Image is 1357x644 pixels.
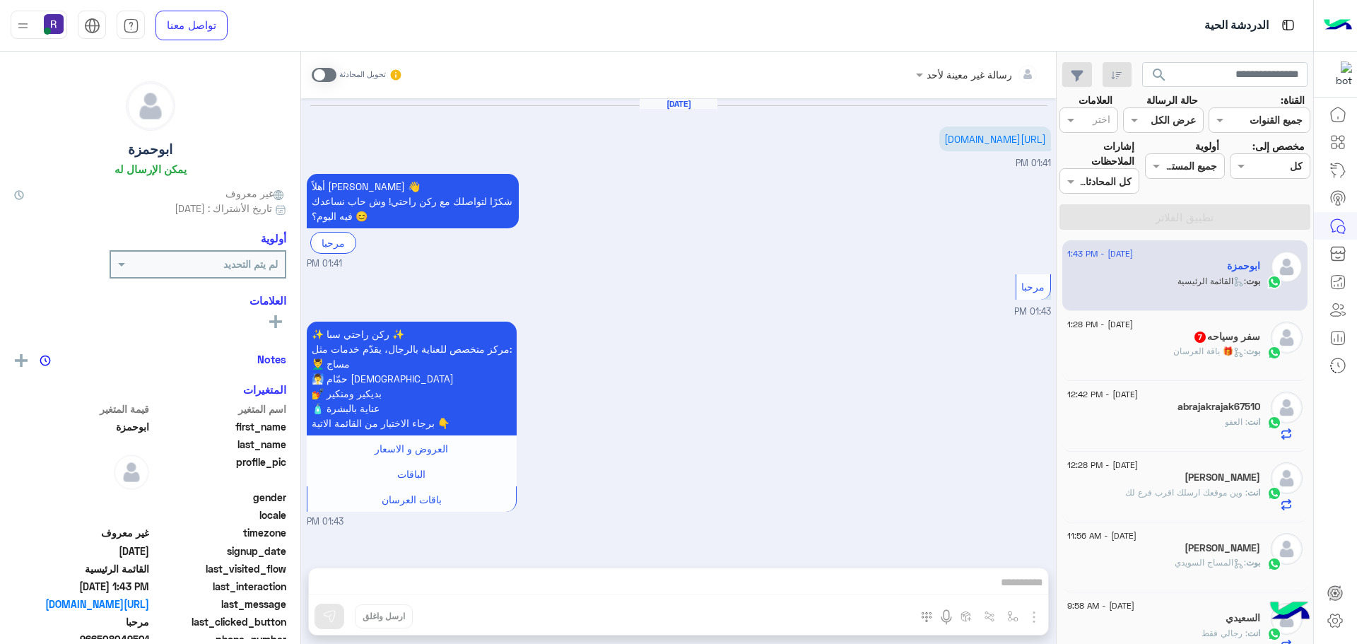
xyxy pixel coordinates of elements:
[1247,487,1260,498] span: انت
[1267,557,1281,571] img: WhatsApp
[1247,628,1260,638] span: انت
[14,17,32,35] img: profile
[128,141,172,158] h5: ابوحمزة
[175,201,272,216] span: تاريخ الأشتراك : [DATE]
[117,11,145,40] a: tab
[1016,158,1051,168] span: 01:41 PM
[14,490,149,505] span: null
[152,544,287,558] span: signup_date
[307,174,519,228] p: 4/9/2025, 1:41 PM
[155,11,228,40] a: تواصل معنا
[1079,93,1112,107] label: العلامات
[14,561,149,576] span: القائمة الرئيسية
[1067,529,1136,542] span: [DATE] - 11:56 AM
[225,186,286,201] span: غير معروف
[114,163,187,175] h6: يمكن الإرسال له
[14,544,149,558] span: 2025-09-04T10:42:01.52Z
[1177,401,1260,413] h5: abrajakrajak67510
[1067,599,1134,612] span: [DATE] - 9:58 AM
[114,455,149,490] img: defaultAdmin.png
[1021,281,1045,293] span: مرحبا
[307,257,342,271] span: 01:41 PM
[944,133,1046,145] a: [URL][DOMAIN_NAME]
[14,614,149,629] span: مرحبا
[1067,247,1133,260] span: [DATE] - 1:43 PM
[1151,66,1168,83] span: search
[152,579,287,594] span: last_interaction
[152,402,287,416] span: اسم المتغير
[355,604,413,628] button: ارسل واغلق
[15,354,28,367] img: add
[243,383,286,396] h6: المتغيرات
[14,402,149,416] span: قيمة المتغير
[14,294,286,307] h6: العلامات
[152,597,287,611] span: last_message
[123,18,139,34] img: tab
[40,355,51,366] img: notes
[310,232,356,254] div: مرحبا
[1279,16,1297,34] img: tab
[1067,459,1138,472] span: [DATE] - 12:28 PM
[1246,346,1260,356] span: بوت
[1281,93,1305,107] label: القناة:
[1267,627,1281,641] img: WhatsApp
[1324,11,1352,40] img: Logo
[1125,487,1247,498] span: وين موقعك ارسلك اقرب فرع لك
[261,232,286,245] h6: أولوية
[1059,139,1134,169] label: إشارات الملاحظات
[375,443,448,455] span: العروض و الاسعار
[1173,346,1246,356] span: : 🎁 باقة العرسان
[307,515,343,529] span: 01:43 PM
[14,579,149,594] span: 2025-09-04T10:43:09.458Z
[1193,331,1260,343] h5: سفر وسياحه
[382,493,442,505] span: باقات العرسان
[152,614,287,629] span: last_clicked_button
[1227,260,1260,272] h5: ابوحمزة
[1175,557,1246,568] span: : المساج السويدي
[1225,416,1247,427] span: العفو
[397,468,425,480] span: الباقات
[1271,392,1303,423] img: defaultAdmin.png
[1226,612,1260,624] h5: السعيدي
[1194,332,1206,343] span: 7
[1059,204,1310,230] button: تطبيق الفلاتر
[640,99,717,109] h6: [DATE]
[1271,322,1303,353] img: defaultAdmin.png
[1177,276,1246,286] span: : القائمة الرئيسية
[1246,276,1260,286] span: بوت
[1093,112,1112,130] div: اختر
[257,353,286,365] h6: Notes
[1267,486,1281,500] img: WhatsApp
[1195,139,1219,153] label: أولوية
[14,419,149,434] span: ابوحمزة
[1265,587,1315,637] img: hulul-logo.png
[1185,472,1260,484] h5: عثمان
[1246,557,1260,568] span: بوت
[152,508,287,522] span: locale
[339,69,386,81] small: تحويل المحادثة
[152,525,287,540] span: timezone
[1267,346,1281,360] img: WhatsApp
[1185,542,1260,554] h5: محمد شرف الدين
[14,525,149,540] span: غير معروف
[1267,416,1281,430] img: WhatsApp
[14,508,149,522] span: null
[939,127,1051,151] p: 4/9/2025, 1:41 PM
[1067,318,1133,331] span: [DATE] - 1:28 PM
[1014,306,1051,317] span: 01:43 PM
[152,561,287,576] span: last_visited_flow
[152,490,287,505] span: gender
[152,419,287,434] span: first_name
[127,82,175,130] img: defaultAdmin.png
[1252,139,1305,153] label: مخصص إلى:
[1067,388,1138,401] span: [DATE] - 12:42 PM
[1204,16,1269,35] p: الدردشة الحية
[1267,275,1281,289] img: WhatsApp
[14,597,149,611] a: [URL][DOMAIN_NAME]
[152,455,287,487] span: profile_pic
[1247,416,1260,427] span: انت
[1202,628,1247,638] span: رجالي فقط
[152,437,287,452] span: last_name
[84,18,100,34] img: tab
[1271,251,1303,283] img: defaultAdmin.png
